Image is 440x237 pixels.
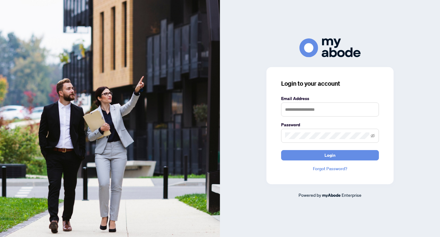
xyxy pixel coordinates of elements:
[281,95,379,102] label: Email Address
[281,150,379,160] button: Login
[281,79,379,88] h3: Login to your account
[299,192,321,198] span: Powered by
[281,121,379,128] label: Password
[324,150,335,160] span: Login
[281,165,379,172] a: Forgot Password?
[322,192,341,199] a: myAbode
[342,192,361,198] span: Enterprise
[371,134,375,138] span: eye-invisible
[299,38,361,57] img: ma-logo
